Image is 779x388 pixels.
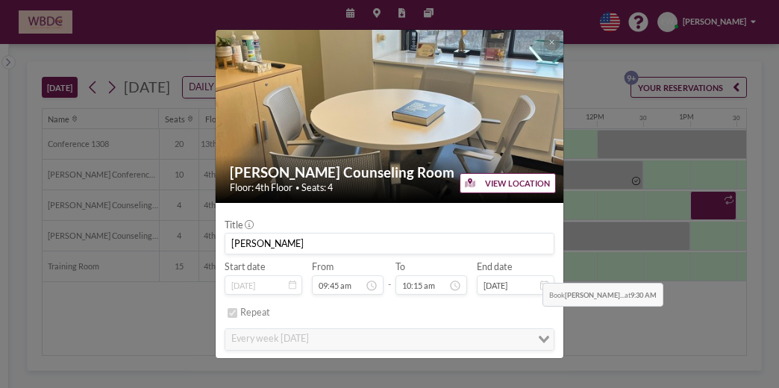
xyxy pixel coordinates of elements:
span: • [295,184,299,193]
label: Title [225,219,252,231]
input: Search for option [313,332,529,348]
h2: [PERSON_NAME] Counseling Room [230,164,551,181]
b: [PERSON_NAME]... [565,291,625,299]
label: Start date [225,261,266,273]
label: From [312,261,334,273]
span: every week [DATE] [228,332,310,348]
label: Repeat [240,307,270,319]
span: Seats: 4 [301,182,333,194]
span: Floor: 4th Floor [230,182,292,194]
span: - [388,266,391,291]
div: Search for option [225,329,553,351]
label: End date [477,261,513,273]
b: 9:30 AM [631,291,657,299]
span: Book at [542,283,663,306]
button: VIEW LOCATION [460,173,556,193]
input: (No title) [225,234,553,254]
label: To [395,261,405,273]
